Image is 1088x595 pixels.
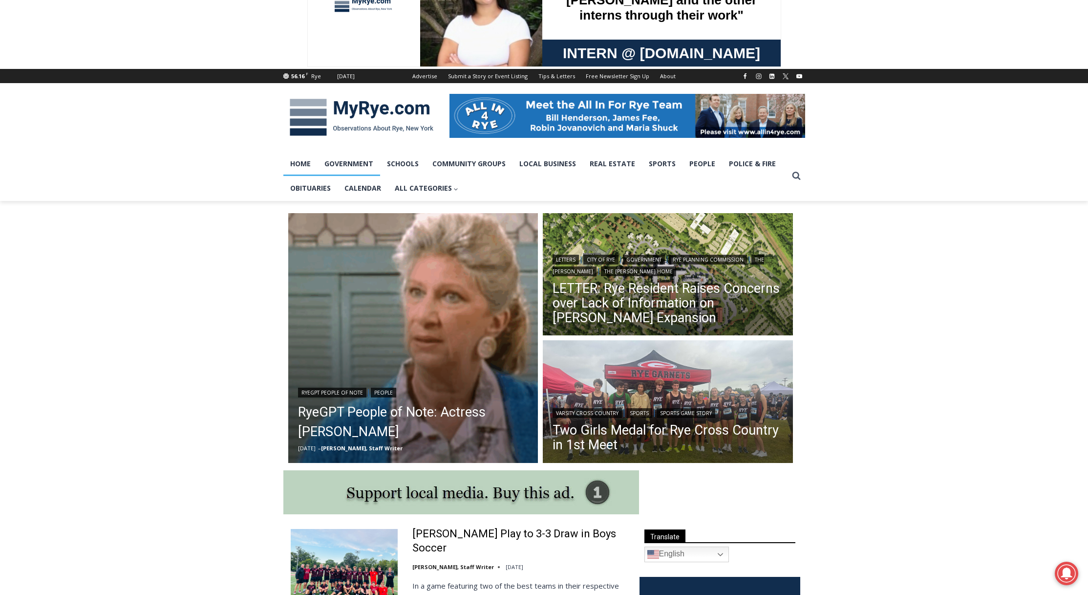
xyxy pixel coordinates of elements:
[644,529,685,543] span: Translate
[412,563,494,571] a: [PERSON_NAME], Staff Writer
[543,213,793,338] a: Read More LETTER: Rye Resident Raises Concerns over Lack of Information on Osborn Expansion
[0,98,98,122] a: Open Tues. - Sun. [PHONE_NUMBER]
[623,255,665,264] a: Government
[298,386,529,397] div: |
[553,423,783,452] a: Two Girls Medal for Rye Cross Country in 1st Meet
[506,563,523,571] time: [DATE]
[298,444,316,452] time: [DATE]
[543,340,793,465] img: (PHOTO: The Rye Varsity Cross Country team after their first meet on Saturday, September 6, 2025....
[338,176,388,200] a: Calendar
[683,152,722,176] a: People
[553,408,622,418] a: Varsity Cross Country
[601,266,676,276] a: The [PERSON_NAME] Home
[3,101,96,138] span: Open Tues. - Sun. [PHONE_NUMBER]
[288,213,538,463] a: Read More RyeGPT People of Note: Actress Liz Sheridan
[337,72,355,81] div: [DATE]
[788,167,805,185] button: View Search Form
[647,549,659,560] img: en
[780,70,791,82] a: X
[311,72,321,81] div: Rye
[388,176,466,200] button: Child menu of All Categories
[412,527,627,555] a: [PERSON_NAME] Play to 3-3 Draw in Boys Soccer
[739,70,751,82] a: Facebook
[298,388,366,397] a: RyeGPT People of Note
[722,152,783,176] a: Police & Fire
[655,69,681,83] a: About
[644,547,729,562] a: English
[626,408,652,418] a: Sports
[443,69,533,83] a: Submit a Story or Event Listing
[553,253,783,276] div: | | | | |
[580,69,655,83] a: Free Newsletter Sign Up
[533,69,580,83] a: Tips & Letters
[283,152,318,176] a: Home
[283,92,440,143] img: MyRye.com
[306,71,308,76] span: F
[291,72,304,80] span: 56.16
[543,213,793,338] img: (PHOTO: Illustrative plan of The Osborn's proposed site plan from the July 10, 2025 planning comm...
[101,61,144,117] div: "...watching a master [PERSON_NAME] chef prepare an omakase meal is fascinating dinner theater an...
[583,255,619,264] a: City of Rye
[235,95,473,122] a: Intern @ [DOMAIN_NAME]
[283,152,788,201] nav: Primary Navigation
[380,152,426,176] a: Schools
[449,94,805,138] img: All in for Rye
[553,281,783,325] a: LETTER: Rye Resident Raises Concerns over Lack of Information on [PERSON_NAME] Expansion
[543,340,793,465] a: Read More Two Girls Medal for Rye Cross Country in 1st Meet
[426,152,512,176] a: Community Groups
[407,69,681,83] nav: Secondary Navigation
[766,70,778,82] a: Linkedin
[247,0,462,95] div: "At the 10am stand-up meeting, each intern gets a chance to take [PERSON_NAME] and the other inte...
[407,69,443,83] a: Advertise
[256,97,453,119] span: Intern @ [DOMAIN_NAME]
[512,152,583,176] a: Local Business
[793,70,805,82] a: YouTube
[288,213,538,463] img: (PHOTO: Sheridan in an episode of ALF. Public Domain.)
[321,444,403,452] a: [PERSON_NAME], Staff Writer
[669,255,747,264] a: Rye Planning Commission
[553,255,579,264] a: Letters
[642,152,683,176] a: Sports
[553,406,783,418] div: | |
[753,70,765,82] a: Instagram
[583,152,642,176] a: Real Estate
[318,444,321,452] span: –
[283,470,639,514] img: support local media, buy this ad
[283,176,338,200] a: Obituaries
[657,408,715,418] a: Sports Game Story
[298,402,529,441] a: RyeGPT People of Note: Actress [PERSON_NAME]
[371,388,396,397] a: People
[318,152,380,176] a: Government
